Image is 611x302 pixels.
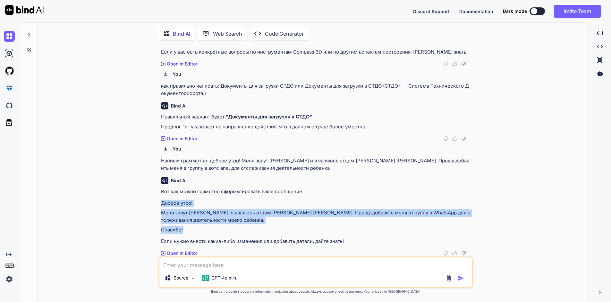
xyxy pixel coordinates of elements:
[167,135,197,142] p: Open in Editor
[452,61,457,66] img: like
[452,251,457,256] img: like
[161,238,471,245] p: Если нужно внести какие-либо изменения или добавить детали, дайте знать!
[158,289,473,294] p: Bind can provide inaccurate information, including about people. Always double-check its answers....
[452,136,457,141] img: like
[461,251,466,256] img: dislike
[171,177,187,184] h6: Bind AI
[4,274,15,285] img: settings
[459,9,493,14] span: Documentation
[461,136,466,141] img: dislike
[554,5,601,18] button: Invite Team
[443,136,448,141] img: copy
[161,226,471,234] p: Спасибо!
[443,61,448,66] img: copy
[161,209,471,224] p: Меня зовут [PERSON_NAME], я являюсь отцом [PERSON_NAME] [PERSON_NAME]. Прошу добавить меня в груп...
[171,103,187,109] h6: Bind AI
[174,275,188,281] p: Source
[173,71,181,77] h6: You
[445,274,453,282] img: attachment
[190,275,196,281] img: Pick Models
[161,200,471,207] p: Доброе утро!
[4,83,15,94] img: premium
[161,113,471,121] p: Правильный вариант будет: .
[161,188,471,195] p: Вот как можно грамотно сформулировать ваше сообщение:
[4,31,15,42] img: chat
[161,157,471,172] p: Напиши граммотно: доброе утро! Меня зовут [PERSON_NAME] и я являюсь отцом [PERSON_NAME] [PERSON_N...
[173,30,190,38] p: Bind AI
[459,8,493,15] button: Documentation
[161,48,471,56] p: Если у вас есть конкретные вопросы по инструментам Compass 3D или по другим аспектам построения, ...
[265,30,304,38] p: Code Generator
[4,65,15,76] img: githubLight
[5,5,44,15] img: Bind AI
[503,8,527,14] span: Dark mode
[167,250,197,256] p: Open in Editor
[413,8,450,15] button: Discord Support
[443,251,448,256] img: copy
[4,100,15,111] img: darkCloudIdeIcon
[161,82,471,97] p: как правильно написать: Документы для загрузки СТДО или Документы для загрузки в СТДО (СТДО» — Си...
[161,123,471,131] p: Предлог "в" указывает на направление действия, что в данном случае более уместно.
[461,61,466,66] img: dislike
[211,275,239,281] p: GPT-4o min..
[458,275,464,281] img: icon
[4,48,15,59] img: ai-studio
[413,9,450,14] span: Discord Support
[226,114,312,120] strong: "Документы для загрузки в СТДО"
[167,61,197,67] p: Open in Editor
[202,275,209,281] img: GPT-4o mini
[213,30,242,38] p: Web Search
[173,146,181,152] h6: You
